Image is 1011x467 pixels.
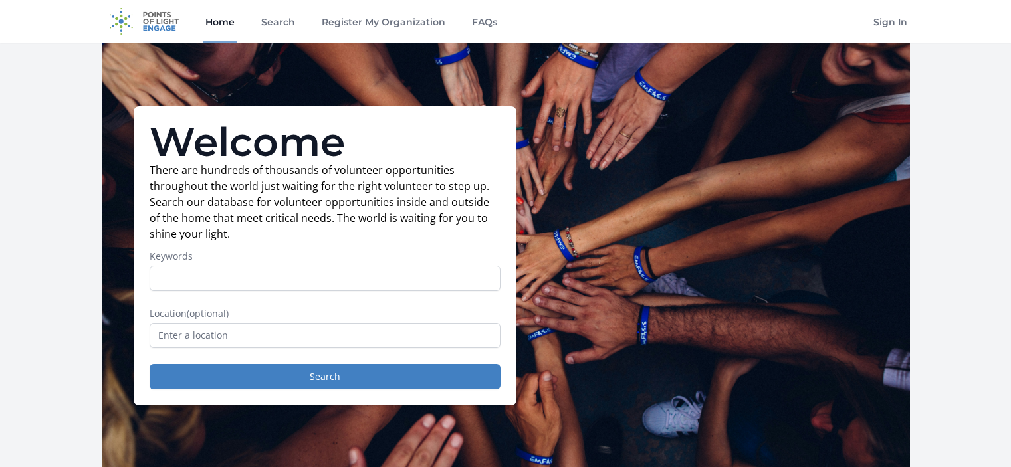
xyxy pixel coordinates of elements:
[150,323,501,348] input: Enter a location
[150,122,501,162] h1: Welcome
[150,250,501,263] label: Keywords
[150,162,501,242] p: There are hundreds of thousands of volunteer opportunities throughout the world just waiting for ...
[150,307,501,320] label: Location
[150,364,501,389] button: Search
[187,307,229,320] span: (optional)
